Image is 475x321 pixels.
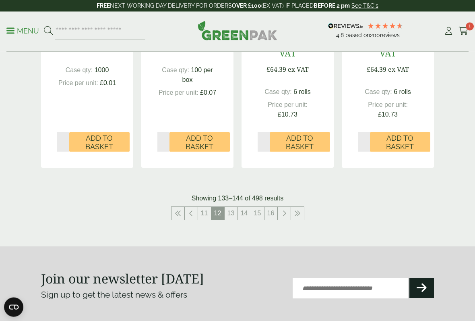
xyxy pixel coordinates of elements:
p: Showing 133–144 of 498 results [192,194,284,204]
a: 1 [458,25,469,37]
button: Add to Basket [370,133,430,152]
span: 6 rolls [293,89,311,96]
p: Menu [6,26,39,36]
span: Price per unit: [58,80,98,87]
span: £0.01 [100,80,116,87]
span: Case qty: [66,67,93,74]
span: 200 [370,32,380,38]
span: £64.39 [266,65,286,74]
span: £10.73 [378,111,398,118]
img: REVIEWS.io [328,23,363,29]
a: 16 [264,207,277,220]
span: 4.8 [336,32,345,38]
a: 15 [251,207,264,220]
a: 11 [198,207,211,220]
span: £10.73 [278,111,297,118]
span: 6 rolls [394,89,411,96]
strong: OVER £100 [232,2,261,9]
span: £64.39 [367,65,386,74]
strong: FREE [97,2,110,9]
span: Add to Basket [175,134,224,152]
p: Sign up to get the latest news & offers [41,289,218,302]
span: Add to Basket [376,134,425,152]
a: 13 [225,207,237,220]
span: ex VAT [288,65,309,74]
strong: Join our newsletter [DATE] [41,270,204,288]
i: Cart [458,27,469,35]
i: My Account [444,27,454,35]
button: Open CMP widget [4,298,23,317]
span: Price per unit: [268,102,308,108]
span: 100 per box [182,67,213,83]
a: 14 [238,207,251,220]
span: £1.66 [68,44,84,52]
button: Add to Basket [169,133,230,152]
span: Case qty: [264,89,292,96]
span: Based on [345,32,370,38]
strong: BEFORE 2 pm [314,2,350,9]
div: 4.79 Stars [367,22,403,29]
span: 1 [466,23,474,31]
span: ex VAT [86,44,107,52]
a: See T&C's [351,2,378,9]
span: reviews [380,32,400,38]
span: Price per unit: [368,102,408,108]
span: Add to Basket [275,134,324,152]
button: Add to Basket [270,133,330,152]
a: Menu [6,26,39,34]
span: Add to Basket [75,134,124,152]
img: GreenPak Supplies [198,21,277,40]
span: Case qty: [162,67,189,74]
span: £0.07 [200,90,216,96]
span: Price per unit: [159,90,198,96]
span: £6.67 [168,44,184,52]
span: ex VAT [186,44,207,52]
span: 1000 [95,67,109,74]
span: Case qty: [365,89,392,96]
span: 12 [211,207,224,220]
button: Add to Basket [69,133,130,152]
span: ex VAT [388,65,409,74]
